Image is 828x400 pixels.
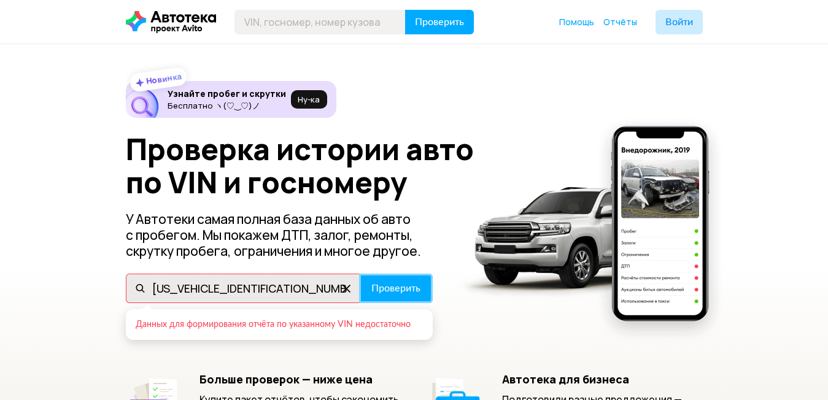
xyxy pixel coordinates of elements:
button: Войти [656,10,703,34]
input: VIN, госномер, номер кузова [234,10,406,34]
p: У Автотеки самая полная база данных об авто с пробегом. Мы покажем ДТП, залог, ремонты, скрутку п... [126,211,434,259]
span: Ну‑ка [298,94,320,104]
h1: Проверка истории авто по VIN и госномеру [126,133,492,199]
input: VIN, госномер, номер кузова [126,274,360,303]
strong: Новинка [145,71,182,87]
h5: Автотека для бизнеса [502,372,703,386]
a: Помощь [559,16,594,28]
span: Проверить [371,283,420,293]
button: Проверить [405,10,474,34]
a: Отчёты [603,16,637,28]
h6: Узнайте пробег и скрутки [168,88,286,99]
span: Проверить [415,17,464,27]
h5: Больше проверок — ниже цена [199,372,400,386]
span: Войти [665,17,693,27]
p: Бесплатно ヽ(♡‿♡)ノ [168,101,286,110]
div: Данных для формирования отчёта по указанному VIN недостаточно [136,319,420,330]
button: Проверить [359,274,433,303]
